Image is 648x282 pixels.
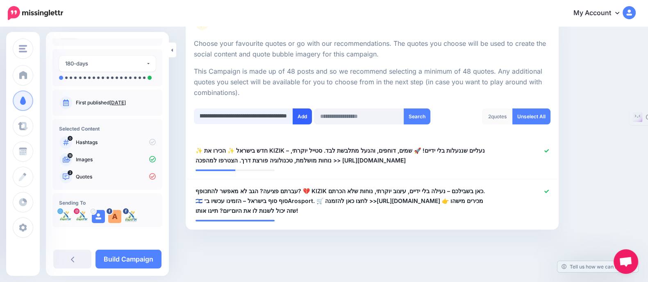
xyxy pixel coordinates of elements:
span: 2 [488,113,491,120]
p: Images [76,156,156,163]
button: 180-days [59,56,156,72]
h4: Selected Content [59,126,156,132]
h4: Sending To [59,200,156,206]
a: Unselect All [512,108,550,124]
a: Tell us how we can improve [557,261,638,272]
p: Quotes [76,173,156,180]
div: The rank for this quote based on keywords and relevance. [196,169,275,171]
img: 370900344_122104026188020852_7231861657809255215_n-bsa136355.png [108,210,121,223]
button: Add [293,108,312,124]
div: 180-days [65,59,146,68]
span: 0 [68,136,73,141]
div: The rank for this quote based on keywords and relevance. [196,220,275,221]
img: Missinglettr [8,6,63,20]
p: This Campaign is made up of 48 posts and so we recommend selecting a minimum of 48 quotes. Any ad... [194,66,550,98]
button: Search [404,108,430,124]
p: Hashtags [76,139,156,146]
div: Select Quotes [194,38,550,230]
a: Select Quotes [194,17,550,38]
img: user_default_image.png [92,210,105,223]
img: menu.png [19,45,27,52]
span: ✨ חדש בישראל ✨ הכירו את KIZIK – נעליים שננעלות בלי ידיים! 🚀 שמים, דוחפים, והנעל מתלבשת לבד. סטייל... [196,146,488,165]
img: 362703694_544691137741739_8015389200562207560_n-bsa136354.jpg [75,210,89,223]
p: First published [76,99,156,106]
span: 18 [68,153,73,158]
span: עברתם פציעה? הגב לא מאפשר להתכופף? 💔 KIZIK כאן בשבילכם – נעילה בלי ידיים, עיצוב יוקרתי, נוחות שלא... [196,186,488,216]
a: [DATE] [109,99,126,106]
a: Open chat [614,249,638,274]
span: 2 [68,170,73,175]
p: Choose your favourite quotes or go with our recommendations. The quotes you choose will be used t... [194,38,550,60]
img: 306217515_480894507385558_179203564249016686_n-bsa136548.jpg [125,210,138,223]
div: quotes [482,108,513,124]
img: zpODUflv-78715.jpg [59,210,72,223]
a: My Account [565,3,636,23]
